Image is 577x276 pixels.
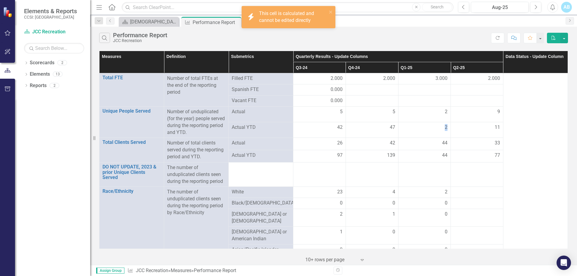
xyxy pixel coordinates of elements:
[259,10,327,24] div: This cell is calculated and cannot be edited directly
[293,209,346,227] td: Double-Click to Edit
[293,227,346,244] td: Double-Click to Edit
[99,73,164,107] td: Double-Click to Edit Right Click for Context Menu
[445,200,447,207] span: 0
[337,152,343,159] span: 97
[113,38,167,43] div: JCC Recreation
[471,2,529,13] button: Aug-25
[3,7,14,17] img: ClearPoint Strategy
[136,268,168,273] a: JCC Recreation
[340,108,343,115] span: 5
[127,267,329,274] div: » »
[398,96,451,107] td: Double-Click to Edit
[293,244,346,255] td: Double-Click to Edit
[398,187,451,198] td: Double-Click to Edit
[232,229,290,242] span: [DEMOGRAPHIC_DATA] or American Indian
[445,108,447,115] span: 2
[293,138,346,150] td: Double-Click to Edit
[442,140,447,147] span: 44
[383,75,395,82] span: 2.000
[232,200,290,207] span: Black/[DEMOGRAPHIC_DATA]
[293,96,346,107] td: Double-Click to Edit
[561,2,572,13] button: AB
[232,108,290,115] span: Actual
[451,96,503,107] td: Double-Click to Edit
[24,8,77,15] span: Elements & Reports
[398,209,451,227] td: Double-Click to Edit
[392,189,395,196] span: 4
[193,19,240,26] div: Performance Report
[120,18,177,26] a: [DEMOGRAPHIC_DATA][GEOGRAPHIC_DATA] on the [PERSON_NAME][GEOGRAPHIC_DATA] Page
[497,108,500,115] span: 9
[442,152,447,159] span: 44
[451,107,503,122] td: Double-Click to Edit
[167,140,225,160] p: Number of total clients served during the reporting period and YTD.
[390,124,395,131] span: 47
[398,84,451,96] td: Double-Click to Edit
[24,15,77,20] small: CCSI: [GEOGRAPHIC_DATA]
[451,73,503,84] td: Double-Click to Edit
[96,268,124,274] span: Assign Group
[232,246,290,253] span: Asian/Pacific Islander
[102,140,161,145] a: Total Clients Served
[331,97,343,104] span: 0.000
[392,200,395,207] span: 0
[232,152,290,159] span: Actual YTD
[445,229,447,235] span: 0
[398,107,451,122] td: Double-Click to Edit
[435,75,447,82] span: 3.000
[232,75,290,82] span: Filled FTE
[232,140,290,147] span: Actual
[346,227,398,244] td: Double-Click to Edit
[398,244,451,255] td: Double-Click to Edit
[167,164,225,185] p: The number of unduplicated clients seen during the reporting period
[346,107,398,122] td: Double-Click to Edit
[340,229,343,235] span: 1
[451,244,503,255] td: Double-Click to Edit
[431,5,444,9] span: Search
[232,124,290,131] span: Actual YTD
[398,73,451,84] td: Double-Click to Edit
[167,75,225,96] div: Number of total FTEs at the end of the reporting period
[293,73,346,84] td: Double-Click to Edit
[232,86,290,93] span: Spanish FTE
[130,18,177,26] div: [DEMOGRAPHIC_DATA][GEOGRAPHIC_DATA] on the [PERSON_NAME][GEOGRAPHIC_DATA] Page
[392,108,395,115] span: 5
[346,198,398,209] td: Double-Click to Edit
[390,140,395,147] span: 42
[392,246,395,253] span: 0
[122,2,453,13] input: Search ClearPoint...
[99,162,164,187] td: Double-Click to Edit Right Click for Context Menu
[102,189,161,194] a: Race/Ethnicity
[30,82,47,89] a: Reports
[293,84,346,96] td: Double-Click to Edit
[194,268,236,273] div: Performance Report
[340,246,343,253] span: 0
[167,189,225,216] div: The number of unduplicated clients seen during the reporting period by Race/Ethnicity
[495,152,500,159] span: 77
[451,198,503,209] td: Double-Click to Edit
[445,189,447,196] span: 2
[445,246,447,253] span: 0
[451,227,503,244] td: Double-Click to Edit
[451,209,503,227] td: Double-Click to Edit
[102,75,161,80] a: Total FTE
[53,72,63,77] div: 13
[451,84,503,96] td: Double-Click to Edit
[557,256,571,270] div: Open Intercom Messenger
[99,107,164,138] td: Double-Click to Edit Right Click for Context Menu
[171,268,191,273] a: Measures
[495,124,500,131] span: 11
[392,211,395,218] span: 1
[398,198,451,209] td: Double-Click to Edit
[293,198,346,209] td: Double-Click to Edit
[340,211,343,218] span: 2
[102,164,161,180] a: DO NOT UPDATE, 2023 & prior Unique Clients Served
[24,29,84,35] a: JCC Recreation
[398,138,451,150] td: Double-Click to Edit
[30,59,54,66] a: Scorecards
[337,189,343,196] span: 23
[331,75,343,82] span: 2.000
[346,187,398,198] td: Double-Click to Edit
[293,187,346,198] td: Double-Click to Edit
